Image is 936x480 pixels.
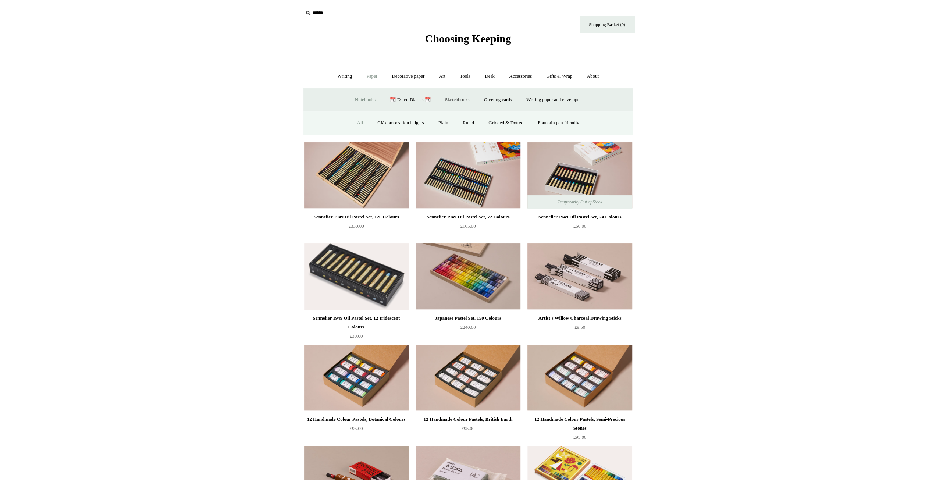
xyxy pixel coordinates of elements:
[331,67,359,86] a: Writing
[529,213,630,221] div: Sennelier 1949 Oil Pastel Set, 24 Colours
[416,345,520,411] a: 12 Handmade Colour Pastels, British Earth 12 Handmade Colour Pastels, British Earth
[306,213,407,221] div: Sennelier 1949 Oil Pastel Set, 120 Colours
[416,243,520,310] img: Japanese Pastel Set, 150 Colours
[304,243,409,310] img: Sennelier 1949 Oil Pastel Set, 12 Iridescent Colours
[477,90,519,110] a: Greeting cards
[456,113,481,133] a: Ruled
[348,223,364,229] span: £330.00
[527,314,632,344] a: Artist's Willow Charcoal Drawing Sticks £9.50
[416,314,520,344] a: Japanese Pastel Set, 150 Colours £240.00
[478,67,501,86] a: Desk
[531,113,586,133] a: Fountain pen friendly
[304,314,409,344] a: Sennelier 1949 Oil Pastel Set, 12 Iridescent Colours £30.00
[350,426,363,431] span: £95.00
[416,243,520,310] a: Japanese Pastel Set, 150 Colours Japanese Pastel Set, 150 Colours
[527,415,632,445] a: 12 Handmade Colour Pastels, Semi-Precious Stones £95.00
[306,314,407,331] div: Sennelier 1949 Oil Pastel Set, 12 Iridescent Colours
[304,415,409,445] a: 12 Handmade Colour Pastels, Botanical Colours £95.00
[416,213,520,243] a: Sennelier 1949 Oil Pastel Set, 72 Colours £165.00
[527,345,632,411] a: 12 Handmade Colour Pastels, Semi-Precious Stones 12 Handmade Colour Pastels, Semi-Precious Stones
[540,67,579,86] a: Gifts & Wrap
[425,38,511,43] a: Choosing Keeping
[527,142,632,209] a: Sennelier 1949 Oil Pastel Set, 24 Colours Sennelier 1949 Oil Pastel Set, 24 Colours Temporarily O...
[438,90,476,110] a: Sketchbooks
[304,345,409,411] img: 12 Handmade Colour Pastels, Botanical Colours
[304,345,409,411] a: 12 Handmade Colour Pastels, Botanical Colours Close up of the pastels to better showcase colours
[527,243,632,310] img: Artist's Willow Charcoal Drawing Sticks
[416,345,520,411] img: 12 Handmade Colour Pastels, British Earth
[462,426,475,431] span: £95.00
[527,345,632,411] img: 12 Handmade Colour Pastels, Semi-Precious Stones
[550,195,609,209] span: Temporarily Out of Stock
[520,90,588,110] a: Writing paper and envelopes
[453,67,477,86] a: Tools
[580,67,605,86] a: About
[304,243,409,310] a: Sennelier 1949 Oil Pastel Set, 12 Iridescent Colours Sennelier 1949 Oil Pastel Set, 12 Iridescent...
[527,213,632,243] a: Sennelier 1949 Oil Pastel Set, 24 Colours £60.00
[425,32,511,45] span: Choosing Keeping
[350,113,370,133] a: All
[304,142,409,209] img: Sennelier 1949 Oil Pastel Set, 120 Colours
[416,415,520,445] a: 12 Handmade Colour Pastels, British Earth £95.00
[460,324,476,330] span: £240.00
[527,243,632,310] a: Artist's Willow Charcoal Drawing Sticks Artist's Willow Charcoal Drawing Sticks
[529,415,630,433] div: 12 Handmade Colour Pastels, Semi-Precious Stones
[527,142,632,209] img: Sennelier 1949 Oil Pastel Set, 24 Colours
[360,67,384,86] a: Paper
[417,213,518,221] div: Sennelier 1949 Oil Pastel Set, 72 Colours
[385,67,431,86] a: Decorative paper
[350,333,363,339] span: £30.00
[416,142,520,209] a: Sennelier 1949 Oil Pastel Set, 72 Colours Sennelier 1949 Oil Pastel Set, 72 Colours
[417,314,518,323] div: Japanese Pastel Set, 150 Colours
[482,113,530,133] a: Gridded & Dotted
[573,434,587,440] span: £95.00
[529,314,630,323] div: Artist's Willow Charcoal Drawing Sticks
[383,90,437,110] a: 📆 Dated Diaries 📆
[573,223,587,229] span: £60.00
[348,90,382,110] a: Notebooks
[304,213,409,243] a: Sennelier 1949 Oil Pastel Set, 120 Colours £330.00
[574,324,585,330] span: £9.50
[433,67,452,86] a: Art
[502,67,538,86] a: Accessories
[460,223,476,229] span: £165.00
[417,415,518,424] div: 12 Handmade Colour Pastels, British Earth
[371,113,430,133] a: CK composition ledgers
[580,16,635,33] a: Shopping Basket (0)
[432,113,455,133] a: Plain
[416,142,520,209] img: Sennelier 1949 Oil Pastel Set, 72 Colours
[304,142,409,209] a: Sennelier 1949 Oil Pastel Set, 120 Colours Sennelier 1949 Oil Pastel Set, 120 Colours
[306,415,407,424] div: 12 Handmade Colour Pastels, Botanical Colours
